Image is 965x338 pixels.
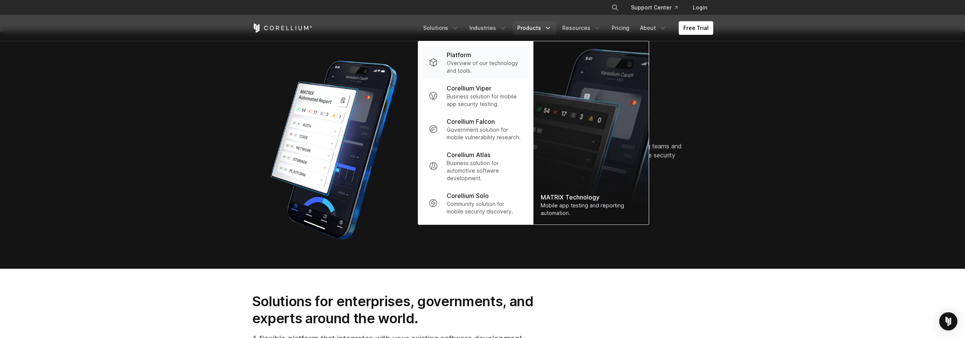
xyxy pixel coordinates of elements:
[533,41,648,224] img: Matrix_WebNav_1x
[447,50,471,59] p: Platform
[422,187,528,220] a: Corellium Solo Community solution for mobile security discovery.
[625,1,684,14] a: Support Center
[447,84,491,93] p: Corellium Viper
[939,312,957,330] div: Open Intercom Messenger
[602,1,713,14] div: Navigation Menu
[252,293,554,327] h2: Solutions for enterprises, governments, and experts around the world.
[533,41,648,224] a: MATRIX Technology Mobile app testing and reporting automation.
[447,93,522,108] p: Business solution for mobile app security testing.
[419,21,463,35] a: Solutions
[541,193,641,202] div: MATRIX Technology
[447,126,522,141] p: Government solution for mobile vulnerability research.
[419,21,713,35] div: Navigation Menu
[447,200,522,215] p: Community solution for mobile security discovery.
[422,79,528,112] a: Corellium Viper Business solution for mobile app security testing.
[447,59,522,75] p: Overview of our technology and tools.
[541,202,641,217] div: Mobile app testing and reporting automation.
[607,21,634,35] a: Pricing
[422,146,528,187] a: Corellium Atlas Business solution for automotive software development.
[252,56,415,245] img: Corellium_MATRIX_Hero_1_1x
[447,191,489,200] p: Corellium Solo
[679,21,713,35] a: Free Trial
[558,21,606,35] a: Resources
[252,23,312,33] a: Corellium Home
[465,21,511,35] a: Industries
[447,150,490,159] p: Corellium Atlas
[635,21,671,35] a: About
[608,1,622,14] button: Search
[447,159,522,182] p: Business solution for automotive software development.
[422,46,528,79] a: Platform Overview of our technology and tools.
[422,112,528,146] a: Corellium Falcon Government solution for mobile vulnerability research.
[687,1,713,14] a: Login
[513,21,556,35] a: Products
[447,117,495,126] p: Corellium Falcon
